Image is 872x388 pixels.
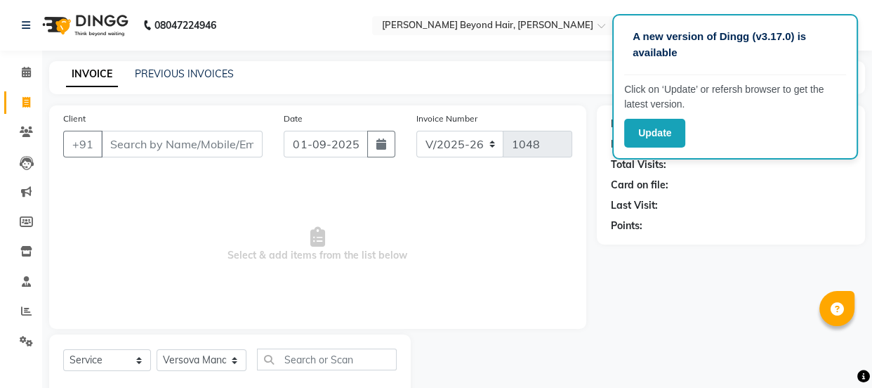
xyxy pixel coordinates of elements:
div: Points: [611,219,642,233]
span: Select & add items from the list below [63,174,572,315]
a: PREVIOUS INVOICES [135,67,234,80]
p: Click on ‘Update’ or refersh browser to get the latest version. [624,82,846,112]
div: Membership: [611,137,672,152]
p: A new version of Dingg (v3.17.0) is available [633,29,838,60]
div: Card on file: [611,178,668,193]
div: Last Visit: [611,198,658,213]
img: logo [36,6,132,45]
div: Total Visits: [611,157,666,172]
input: Search or Scan [257,349,397,370]
label: Invoice Number [416,112,477,125]
b: 08047224946 [154,6,216,45]
label: Client [63,112,86,125]
button: +91 [63,131,103,157]
label: Date [284,112,303,125]
iframe: chat widget [813,332,858,374]
input: Search by Name/Mobile/Email/Code [101,131,263,157]
div: Name: [611,117,642,131]
a: INVOICE [66,62,118,87]
button: Update [624,119,685,148]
